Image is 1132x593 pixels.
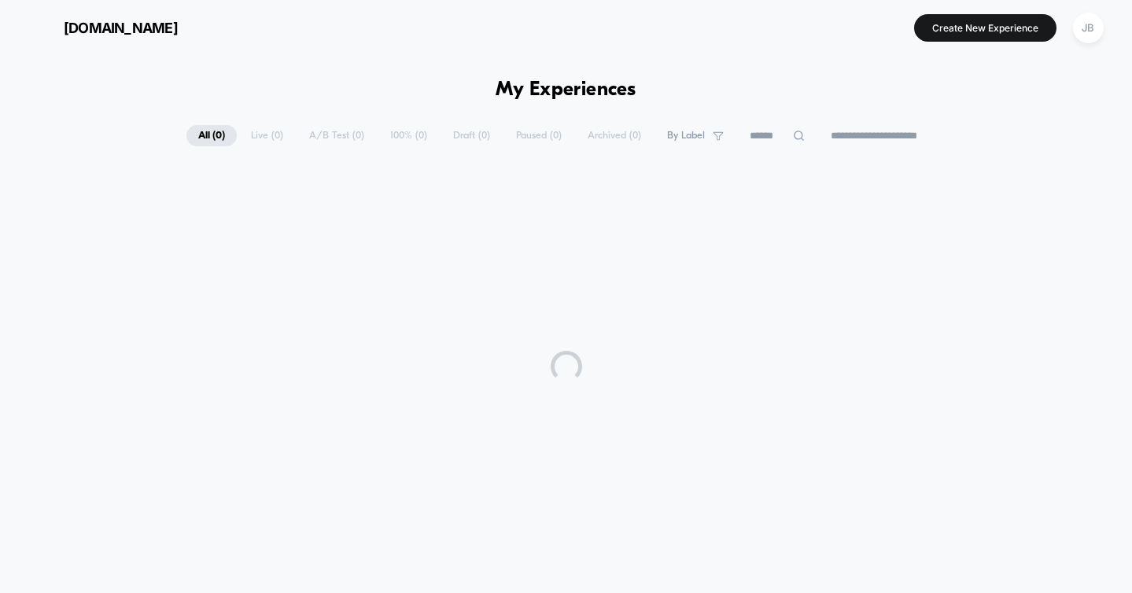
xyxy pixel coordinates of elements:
[496,79,636,101] h1: My Experiences
[1073,13,1104,43] div: JB
[1068,12,1108,44] button: JB
[64,20,178,36] span: [DOMAIN_NAME]
[667,130,705,142] span: By Label
[914,14,1056,42] button: Create New Experience
[24,15,183,40] button: [DOMAIN_NAME]
[186,125,237,146] span: All ( 0 )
